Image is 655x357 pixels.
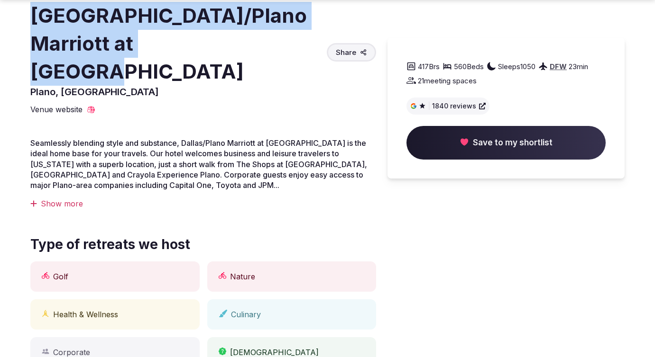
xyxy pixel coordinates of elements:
span: 1840 reviews [432,101,476,111]
h2: [GEOGRAPHIC_DATA]/Plano Marriott at [GEOGRAPHIC_DATA] [30,2,323,85]
span: 417 Brs [418,62,440,71]
span: | [428,101,430,111]
div: Show more [30,198,376,209]
button: Share [327,43,376,62]
span: 560 Beds [454,62,484,71]
span: Save to my shortlist [473,137,553,149]
a: |1840 reviews [410,101,486,111]
span: Venue website [30,104,83,115]
span: 21 meeting spaces [418,76,477,86]
span: Type of retreats we host [30,235,190,254]
span: Sleeps 1050 [498,62,535,71]
span: Seamlessly blending style and substance, Dallas/Plano Marriott at [GEOGRAPHIC_DATA] is the ideal ... [30,138,367,190]
a: Venue website [30,104,96,115]
span: Share [336,47,356,57]
span: 23 min [569,62,588,71]
span: Plano, [GEOGRAPHIC_DATA] [30,86,159,98]
a: DFW [550,62,567,71]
